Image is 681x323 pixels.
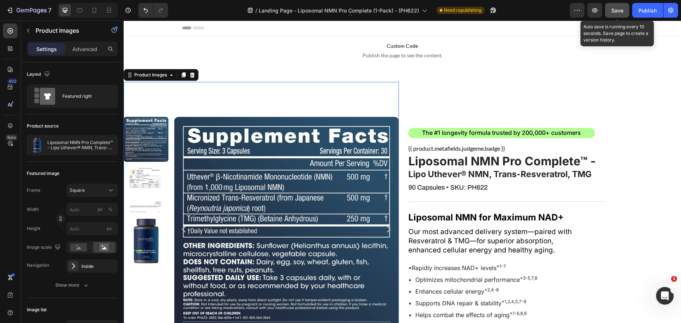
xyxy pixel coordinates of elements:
sup: *3-5,7,8 [396,255,414,260]
span: / [255,7,257,14]
p: Liposomal NMN Pro Complete™ - Lipo Uthever® NMN, Trans-Resveratrol, TMG, 90 capsules [47,140,115,150]
iframe: Design area [124,21,681,323]
p: • Helps combat the effects of aging [285,288,487,300]
button: Publish [632,3,663,18]
div: Image scale [27,243,62,252]
p: Settings [36,45,57,53]
button: px [106,205,115,214]
div: Product source [27,123,59,129]
img: product feature img [30,138,44,152]
input: px% [66,203,118,216]
p: • Supports DNA repair & stability [285,277,487,288]
p: • Activates longevity pathways [285,300,487,312]
button: Save [605,3,629,18]
span: Our most advanced delivery system—paired with Resveratrol & TMG—for superior absorption, enhanced... [285,207,448,234]
sup: *2,4-8 [361,266,375,272]
p: Product Images [36,26,98,35]
div: px [98,206,103,213]
span: • [285,244,288,251]
strong: Lipo Uthever® NMN, Trans-Resveratrol, TMG [285,148,468,159]
p: Rapidly increases NAD+ levels • Optimizes mitochondrial performance • Enhances cellular energy [285,241,487,277]
div: % [108,206,113,213]
div: Navigation [27,262,49,269]
strong: Liposomal NMN Pro Complete™ - [285,133,472,148]
button: Square [66,184,118,197]
span: px [107,226,112,231]
div: Image list [27,306,47,313]
span: 1 [671,276,677,282]
div: Publish [638,7,657,14]
p: 90 Capsules • SKU: PH622 [285,162,487,172]
button: Carousel Next Arrow [261,204,269,213]
button: Show more [27,279,118,292]
label: Height [27,225,40,232]
input: px [66,222,118,235]
span: Save [611,7,623,14]
div: Inside [81,263,116,270]
label: Width [27,206,39,213]
span: The #1 longevity formula trusted by 200,000+ customers [298,108,457,116]
sup: *1,2,4,5,7-9 [378,278,403,284]
div: Product Images [9,51,45,58]
sup: *10-13 [372,302,387,307]
p: 7 [48,6,51,15]
strong: Liposomal NMN for Maximum NAD+ [285,191,440,202]
sup: *1-6,8,9 [386,290,403,295]
div: Undo/Redo [138,3,168,18]
p: Advanced [72,45,97,53]
div: Featured image [27,170,59,177]
div: Beta [6,134,18,140]
div: Layout [27,69,51,79]
img: Liposomal NMN Pro Complete Supplement Facts and Label Information [50,96,275,321]
iframe: Intercom live chat [656,287,674,305]
label: Frame [27,187,40,194]
span: Need republishing [444,7,481,14]
button: % [96,205,105,214]
div: 450 [7,78,18,84]
span: Landing Page - Liposomal NMN Pro Complete (1-Pack) - (PH622) [259,7,419,14]
a: {{ product.metafields.judgeme.badge }} [285,124,381,131]
div: Featured right [62,88,107,105]
div: Show more [55,281,90,289]
button: 7 [3,3,55,18]
span: Square [70,187,85,194]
